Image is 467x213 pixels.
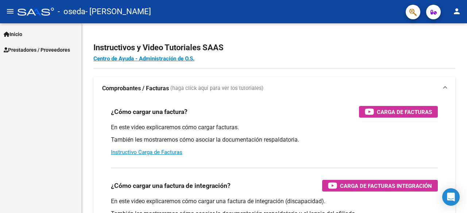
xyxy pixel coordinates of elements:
[111,181,231,191] h3: ¿Cómo cargar una factura de integración?
[111,107,188,117] h3: ¿Cómo cargar una factura?
[93,77,455,100] mat-expansion-panel-header: Comprobantes / Facturas (haga click aquí para ver los tutoriales)
[442,188,460,206] div: Open Intercom Messenger
[93,41,455,55] h2: Instructivos y Video Tutoriales SAAS
[111,197,438,205] p: En este video explicaremos cómo cargar una factura de integración (discapacidad).
[322,180,438,192] button: Carga de Facturas Integración
[359,106,438,118] button: Carga de Facturas
[111,149,182,155] a: Instructivo Carga de Facturas
[4,30,22,38] span: Inicio
[85,4,151,20] span: - [PERSON_NAME]
[340,181,432,190] span: Carga de Facturas Integración
[111,123,438,131] p: En este video explicaremos cómo cargar facturas.
[93,55,194,62] a: Centro de Ayuda - Administración de O.S.
[6,7,15,16] mat-icon: menu
[4,46,70,54] span: Prestadores / Proveedores
[170,84,263,92] span: (haga click aquí para ver los tutoriales)
[452,7,461,16] mat-icon: person
[377,107,432,117] span: Carga de Facturas
[102,84,169,92] strong: Comprobantes / Facturas
[58,4,85,20] span: - oseda
[111,136,438,144] p: También les mostraremos cómo asociar la documentación respaldatoria.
